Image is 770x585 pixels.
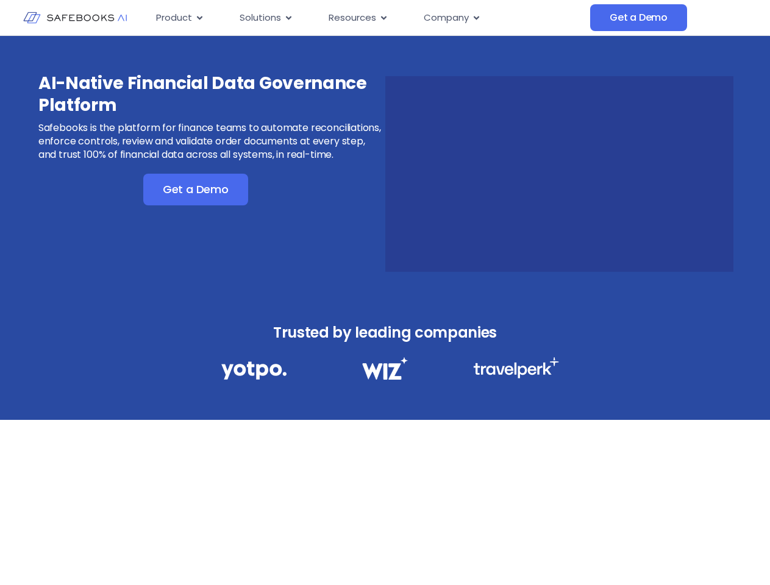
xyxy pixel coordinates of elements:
div: Menu Toggle [146,6,590,30]
span: Company [424,11,469,25]
nav: Menu [146,6,590,30]
span: Product [156,11,192,25]
img: Financial Data Governance 1 [221,357,287,383]
span: Solutions [240,11,281,25]
img: Financial Data Governance 3 [473,357,559,378]
h3: AI-Native Financial Data Governance Platform [38,73,383,116]
h3: Trusted by leading companies [194,321,576,345]
p: Safebooks is the platform for finance teams to automate reconciliations, enforce controls, review... [38,121,383,161]
span: Get a Demo [163,183,229,196]
span: Get a Demo [610,12,668,24]
a: Get a Demo [143,174,248,205]
img: Financial Data Governance 2 [356,357,413,380]
span: Resources [329,11,376,25]
a: Get a Demo [590,4,687,31]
